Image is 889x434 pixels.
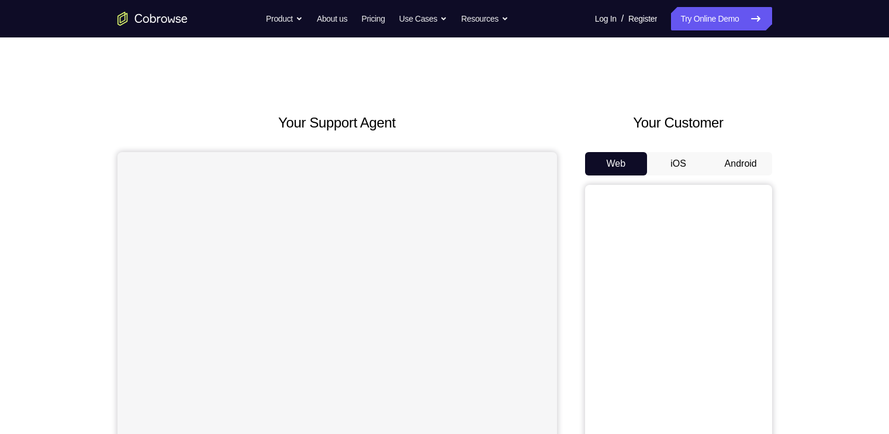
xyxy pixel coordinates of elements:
[361,7,385,30] a: Pricing
[317,7,347,30] a: About us
[647,152,710,175] button: iOS
[117,12,188,26] a: Go to the home page
[399,7,447,30] button: Use Cases
[628,7,657,30] a: Register
[710,152,772,175] button: Android
[266,7,303,30] button: Product
[461,7,509,30] button: Resources
[585,112,772,133] h2: Your Customer
[671,7,772,30] a: Try Online Demo
[621,12,624,26] span: /
[117,112,557,133] h2: Your Support Agent
[595,7,617,30] a: Log In
[585,152,648,175] button: Web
